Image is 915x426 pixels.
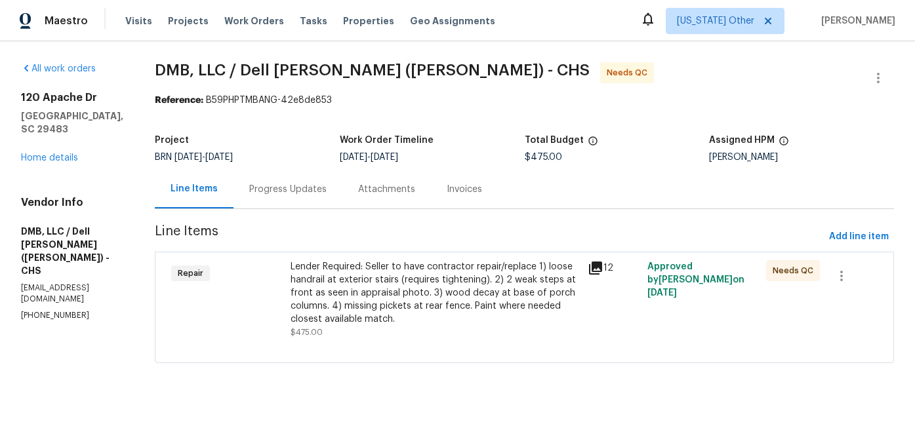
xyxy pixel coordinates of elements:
[291,328,323,336] span: $475.00
[21,282,123,305] p: [EMAIL_ADDRESS][DOMAIN_NAME]
[588,260,640,276] div: 12
[155,94,894,107] div: B59PHPTMBANG-42e8de853
[21,225,123,277] h5: DMB, LLC / Dell [PERSON_NAME] ([PERSON_NAME]) - CHS
[21,310,123,321] p: [PHONE_NUMBER]
[300,16,327,26] span: Tasks
[709,153,894,162] div: [PERSON_NAME]
[155,153,233,162] span: BRN
[779,136,789,153] span: The hpm assigned to this work order.
[174,153,202,162] span: [DATE]
[125,14,152,28] span: Visits
[371,153,398,162] span: [DATE]
[829,229,889,245] span: Add line item
[168,14,209,28] span: Projects
[525,153,562,162] span: $475.00
[155,136,189,145] h5: Project
[773,264,819,277] span: Needs QC
[224,14,284,28] span: Work Orders
[21,64,96,73] a: All work orders
[155,62,590,78] span: DMB, LLC / Dell [PERSON_NAME] ([PERSON_NAME]) - CHS
[647,262,744,298] span: Approved by [PERSON_NAME] on
[607,66,653,79] span: Needs QC
[171,182,218,195] div: Line Items
[174,153,233,162] span: -
[21,109,123,136] h5: [GEOGRAPHIC_DATA], SC 29483
[340,136,434,145] h5: Work Order Timeline
[358,183,415,196] div: Attachments
[205,153,233,162] span: [DATE]
[588,136,598,153] span: The total cost of line items that have been proposed by Opendoor. This sum includes line items th...
[291,260,580,326] div: Lender Required: Seller to have contractor repair/replace 1) loose handrail at exterior stairs (r...
[45,14,88,28] span: Maestro
[340,153,398,162] span: -
[447,183,482,196] div: Invoices
[525,136,584,145] h5: Total Budget
[677,14,754,28] span: [US_STATE] Other
[340,153,367,162] span: [DATE]
[21,153,78,163] a: Home details
[410,14,495,28] span: Geo Assignments
[155,96,203,105] b: Reference:
[816,14,895,28] span: [PERSON_NAME]
[343,14,394,28] span: Properties
[249,183,327,196] div: Progress Updates
[155,225,824,249] span: Line Items
[21,196,123,209] h4: Vendor Info
[709,136,775,145] h5: Assigned HPM
[824,225,894,249] button: Add line item
[173,267,209,280] span: Repair
[21,91,123,104] h2: 120 Apache Dr
[647,288,677,298] span: [DATE]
